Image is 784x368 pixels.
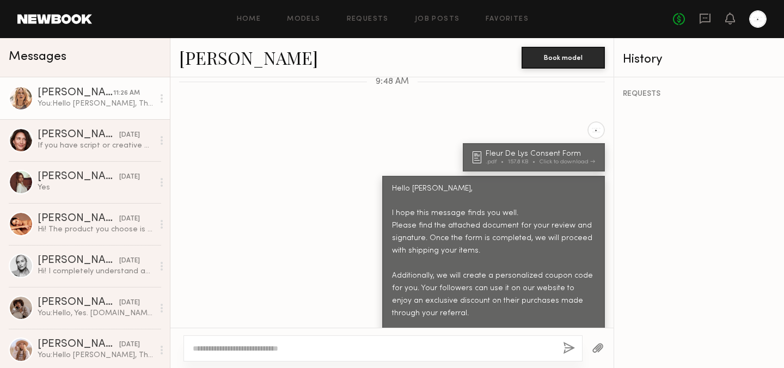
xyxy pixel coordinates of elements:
div: You: Hello, Yes. [DOMAIN_NAME] Thank you [38,308,154,318]
div: Click to download [540,159,595,165]
div: [DATE] [119,130,140,140]
div: [PERSON_NAME] [38,297,119,308]
div: You: Hello [PERSON_NAME], Thank you so much for your message. Sounds great, we will start prepari... [38,99,154,109]
div: History [623,53,775,66]
a: Requests [347,16,389,23]
div: [PERSON_NAME] [38,213,119,224]
div: [PERSON_NAME] [38,130,119,140]
a: Job Posts [415,16,460,23]
div: If you have script or creative brief let me know would love to review or additional terms and con... [38,140,154,151]
div: [DATE] [119,214,140,224]
div: [PERSON_NAME] [38,171,119,182]
a: Home [237,16,261,23]
div: Hi! The product you choose is fine, I like all the products in general, no problem! [38,224,154,235]
div: Hi! I completely understand about the limited quantities. Since I typically reserve collaboration... [38,266,154,277]
button: Book model [522,47,605,69]
div: [DATE] [119,256,140,266]
span: 9:48 AM [376,77,409,87]
a: Fleur De Lys Consent Form.pdf157.8 KBClick to download [473,150,598,165]
div: [PERSON_NAME] [38,255,119,266]
div: REQUESTS [623,90,775,98]
div: Fleur De Lys Consent Form [486,150,598,158]
div: 157.8 KB [508,159,540,165]
a: Models [287,16,320,23]
div: You: Hello [PERSON_NAME], Thank you very much for your kind response. We would be delighted to pr... [38,350,154,360]
div: [DATE] [119,340,140,350]
div: .pdf [486,159,508,165]
a: [PERSON_NAME] [179,46,318,69]
div: [PERSON_NAME] [38,88,113,99]
a: Favorites [486,16,529,23]
a: Book model [522,52,605,62]
div: [DATE] [119,298,140,308]
div: 11:26 AM [113,88,140,99]
span: Messages [9,51,66,63]
div: [DATE] [119,172,140,182]
div: Yes [38,182,154,193]
div: [PERSON_NAME] [38,339,119,350]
